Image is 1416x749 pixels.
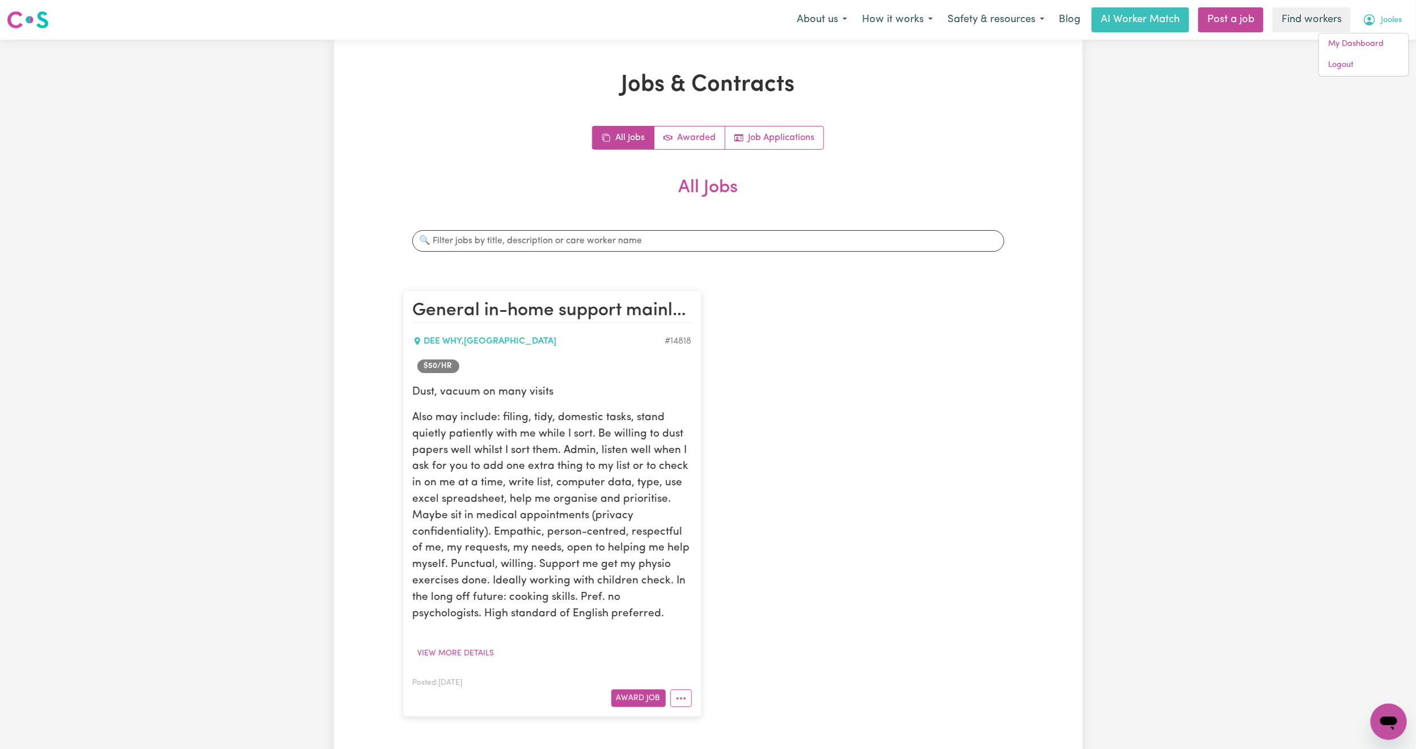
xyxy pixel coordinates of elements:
h2: All Jobs [403,177,1013,217]
a: Post a job [1198,7,1263,32]
iframe: Button to launch messaging window, conversation in progress [1371,704,1407,740]
a: AI Worker Match [1092,7,1189,32]
button: About us [789,8,855,32]
span: Jooles [1381,14,1402,27]
input: 🔍 Filter jobs by title, description or care worker name [412,230,1004,252]
a: All jobs [593,126,654,149]
span: Job rate per hour [417,359,459,373]
a: Active jobs [654,126,725,149]
a: Careseekers logo [7,7,49,33]
button: Safety & resources [940,8,1052,32]
h1: Jobs & Contracts [403,71,1013,99]
a: Logout [1319,54,1409,76]
button: More options [670,689,692,707]
img: Careseekers logo [7,10,49,30]
button: My Account [1355,8,1409,32]
span: Posted: [DATE] [413,679,463,687]
a: Blog [1052,7,1087,32]
div: My Account [1318,33,1409,77]
p: Also may include: filing, tidy, domestic tasks, stand quietly patiently with me while I sort. Be ... [413,410,692,622]
a: Job applications [725,126,823,149]
a: Find workers [1273,7,1351,32]
button: View more details [413,645,500,662]
div: Job ID #14818 [665,335,692,348]
button: Award Job [611,689,666,707]
div: DEE WHY , [GEOGRAPHIC_DATA] [413,335,665,348]
button: How it works [855,8,940,32]
h2: General in-home support mainly. 2 hrs/morn ideal. 3-4 hr shifts okay. [413,300,692,323]
p: Dust, vacuum on many visits [413,384,692,401]
a: My Dashboard [1319,33,1409,55]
